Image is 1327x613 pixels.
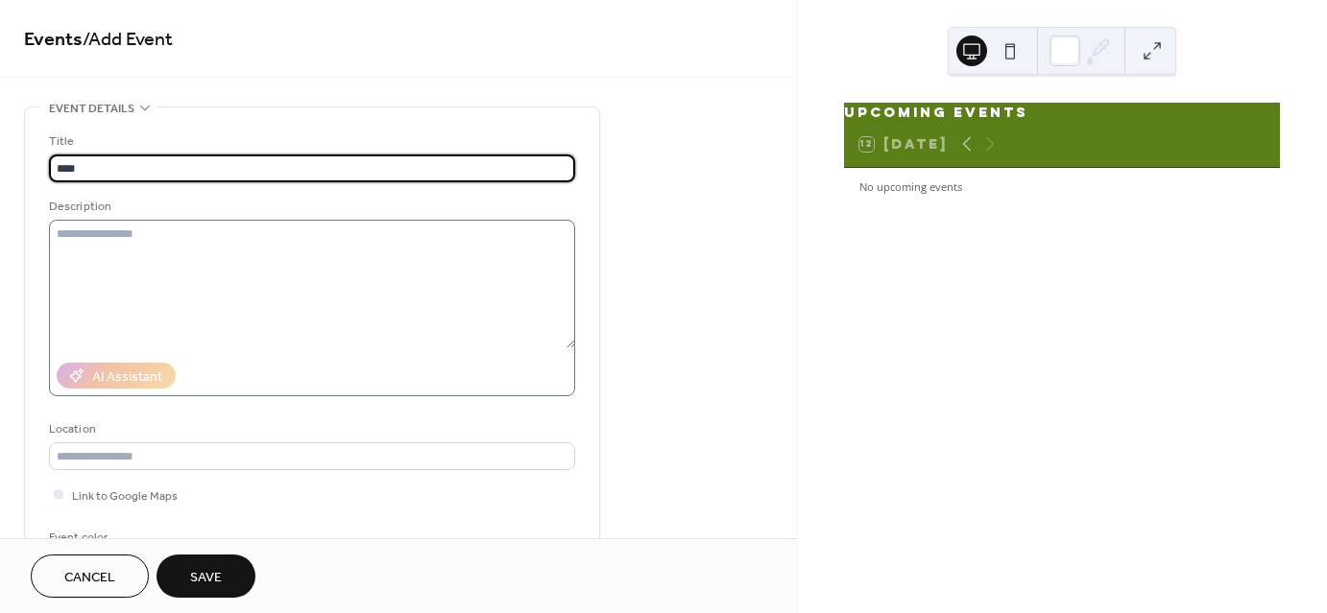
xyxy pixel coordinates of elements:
[49,131,571,152] div: Title
[24,21,83,59] a: Events
[49,528,193,548] div: Event color
[844,103,1280,121] div: Upcoming events
[49,419,571,439] div: Location
[49,197,571,217] div: Description
[31,554,149,598] button: Cancel
[72,486,178,507] span: Link to Google Maps
[157,554,255,598] button: Save
[83,21,173,59] span: / Add Event
[859,179,1265,196] div: No upcoming events
[190,568,222,588] span: Save
[49,99,134,119] span: Event details
[64,568,115,588] span: Cancel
